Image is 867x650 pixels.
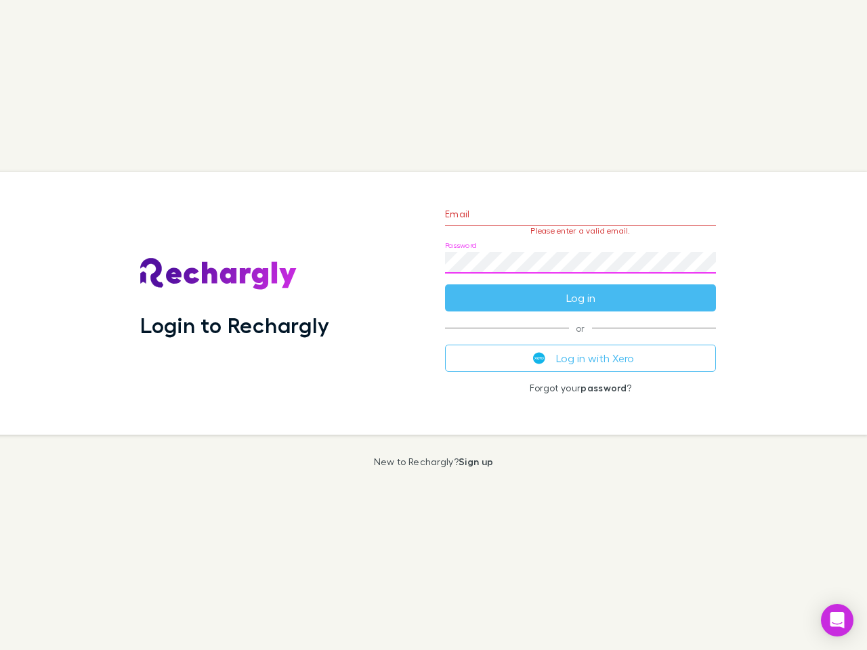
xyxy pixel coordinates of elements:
[459,456,493,467] a: Sign up
[445,345,716,372] button: Log in with Xero
[445,226,716,236] p: Please enter a valid email.
[445,328,716,328] span: or
[533,352,545,364] img: Xero's logo
[445,284,716,311] button: Log in
[580,382,627,393] a: password
[140,258,297,290] img: Rechargly's Logo
[445,240,477,251] label: Password
[821,604,853,636] div: Open Intercom Messenger
[140,312,329,338] h1: Login to Rechargly
[445,383,716,393] p: Forgot your ?
[374,456,494,467] p: New to Rechargly?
